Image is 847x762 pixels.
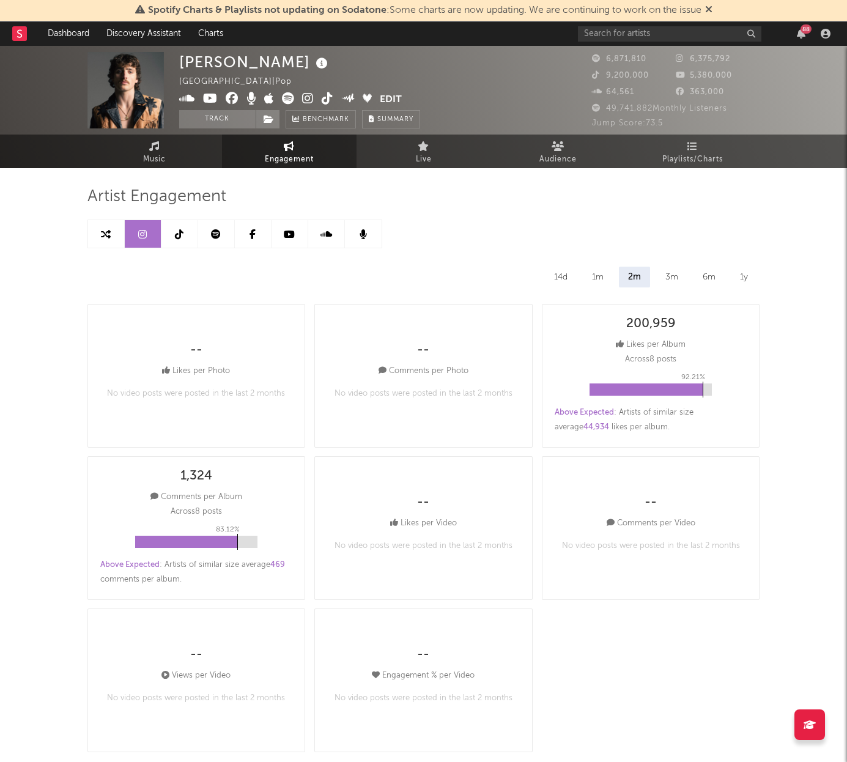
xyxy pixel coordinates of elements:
[100,561,160,569] span: Above Expected
[179,110,256,128] button: Track
[265,152,314,167] span: Engagement
[379,364,468,379] div: Comments per Photo
[619,267,650,287] div: 2m
[377,116,413,123] span: Summary
[731,267,757,287] div: 1y
[286,110,356,128] a: Benchmark
[417,343,429,358] div: --
[107,691,285,706] p: No video posts were posted in the last 2 months
[362,110,420,128] button: Summary
[417,648,429,662] div: --
[162,364,230,379] div: Likes per Photo
[662,152,723,167] span: Playlists/Charts
[161,668,231,683] div: Views per Video
[545,267,577,287] div: 14d
[592,105,727,113] span: 49,741,882 Monthly Listeners
[335,691,512,706] p: No video posts were posted in the last 2 months
[222,135,357,168] a: Engagement
[539,152,577,167] span: Audience
[148,6,387,15] span: Spotify Charts & Playlists not updating on Sodatone
[645,495,657,510] div: --
[190,21,232,46] a: Charts
[87,135,222,168] a: Music
[676,55,730,63] span: 6,375,792
[171,505,222,519] p: Across 8 posts
[801,24,812,34] div: 88
[180,469,212,484] div: 1,324
[372,668,475,683] div: Engagement % per Video
[578,26,761,42] input: Search for artists
[150,490,242,505] div: Comments per Album
[303,113,349,127] span: Benchmark
[270,561,285,569] span: 469
[107,387,285,401] p: No video posts were posted in the last 2 months
[626,135,760,168] a: Playlists/Charts
[562,539,740,553] p: No video posts were posted in the last 2 months
[705,6,712,15] span: Dismiss
[592,119,663,127] span: Jump Score: 73.5
[87,190,226,204] span: Artist Engagement
[616,338,686,352] div: Likes per Album
[592,72,649,80] span: 9,200,000
[555,409,614,416] span: Above Expected
[417,495,429,510] div: --
[216,522,240,537] p: 83.12 %
[390,516,457,531] div: Likes per Video
[607,516,695,531] div: Comments per Video
[100,558,293,587] div: : Artists of similar size average comments per album .
[190,648,202,662] div: --
[583,423,609,431] span: 44,934
[625,352,676,367] p: Across 8 posts
[179,75,306,89] div: [GEOGRAPHIC_DATA] | Pop
[98,21,190,46] a: Discovery Assistant
[380,92,402,108] button: Edit
[694,267,725,287] div: 6m
[335,539,512,553] p: No video posts were posted in the last 2 months
[190,343,202,358] div: --
[676,72,732,80] span: 5,380,000
[592,88,634,96] span: 64,561
[676,88,724,96] span: 363,000
[143,152,166,167] span: Music
[583,267,613,287] div: 1m
[357,135,491,168] a: Live
[797,29,805,39] button: 88
[335,387,512,401] p: No video posts were posted in the last 2 months
[626,317,676,331] div: 200,959
[555,405,747,435] div: : Artists of similar size average likes per album .
[179,52,331,72] div: [PERSON_NAME]
[656,267,687,287] div: 3m
[681,370,705,385] p: 92.21 %
[491,135,626,168] a: Audience
[592,55,646,63] span: 6,871,810
[148,6,701,15] span: : Some charts are now updating. We are continuing to work on the issue
[39,21,98,46] a: Dashboard
[416,152,432,167] span: Live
